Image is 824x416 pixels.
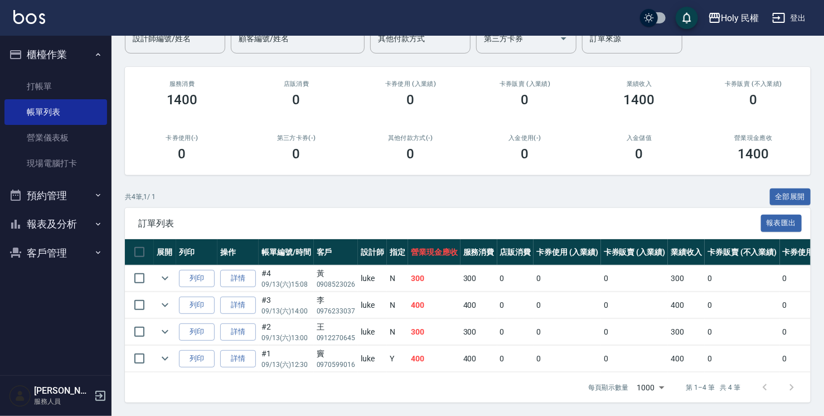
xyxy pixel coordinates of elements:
[705,239,779,265] th: 卡券販賣 (不入業績)
[4,239,107,268] button: 客戶管理
[461,239,497,265] th: 服務消費
[138,218,761,229] span: 訂單列表
[461,292,497,318] td: 400
[668,346,705,372] td: 400
[9,385,31,407] img: Person
[157,350,173,367] button: expand row
[367,134,454,142] h2: 其他付款方式(-)
[179,297,215,314] button: 列印
[705,346,779,372] td: 0
[676,7,698,29] button: save
[259,346,314,372] td: #1
[220,270,256,287] a: 詳情
[408,346,461,372] td: 400
[521,92,529,108] h3: 0
[497,292,534,318] td: 0
[217,239,259,265] th: 操作
[4,99,107,125] a: 帳單列表
[4,181,107,210] button: 預約管理
[34,385,91,396] h5: [PERSON_NAME]
[636,146,643,162] h3: 0
[261,306,311,316] p: 09/13 (六) 14:00
[668,292,705,318] td: 400
[407,146,415,162] h3: 0
[481,134,569,142] h2: 入金使用(-)
[387,319,408,345] td: N
[601,292,668,318] td: 0
[253,134,340,142] h2: 第三方卡券(-)
[408,239,461,265] th: 營業現金應收
[358,319,387,345] td: luke
[179,350,215,367] button: 列印
[686,383,740,393] p: 第 1–4 筆 共 4 筆
[261,360,311,370] p: 09/13 (六) 12:30
[601,319,668,345] td: 0
[358,239,387,265] th: 設計師
[4,151,107,176] a: 現場電腦打卡
[710,134,797,142] h2: 營業現金應收
[387,292,408,318] td: N
[534,265,601,292] td: 0
[259,239,314,265] th: 帳單編號/時間
[387,346,408,372] td: Y
[461,265,497,292] td: 300
[721,11,759,25] div: Holy 民權
[588,383,628,393] p: 每頁顯示數量
[761,217,802,228] a: 報表匯出
[317,348,356,360] div: 竇
[633,373,668,403] div: 1000
[157,270,173,287] button: expand row
[4,74,107,99] a: 打帳單
[176,239,217,265] th: 列印
[461,346,497,372] td: 400
[461,319,497,345] td: 300
[595,80,683,88] h2: 業績收入
[497,265,534,292] td: 0
[259,319,314,345] td: #2
[138,80,226,88] h3: 服務消費
[710,80,797,88] h2: 卡券販賣 (不入業績)
[261,279,311,289] p: 09/13 (六) 15:08
[497,239,534,265] th: 店販消費
[358,346,387,372] td: luke
[704,7,764,30] button: Holy 民權
[705,292,779,318] td: 0
[293,146,300,162] h3: 0
[358,265,387,292] td: luke
[750,92,758,108] h3: 0
[387,239,408,265] th: 指定
[770,188,811,206] button: 全部展開
[317,268,356,279] div: 黃
[705,265,779,292] td: 0
[768,8,811,28] button: 登出
[705,319,779,345] td: 0
[4,40,107,69] button: 櫃檯作業
[534,239,601,265] th: 卡券使用 (入業績)
[387,265,408,292] td: N
[601,239,668,265] th: 卡券販賣 (入業績)
[534,319,601,345] td: 0
[408,265,461,292] td: 300
[601,346,668,372] td: 0
[534,292,601,318] td: 0
[154,239,176,265] th: 展開
[408,292,461,318] td: 400
[521,146,529,162] h3: 0
[293,92,300,108] h3: 0
[595,134,683,142] h2: 入金儲值
[481,80,569,88] h2: 卡券販賣 (入業績)
[138,134,226,142] h2: 卡券使用(-)
[314,239,358,265] th: 客戶
[179,270,215,287] button: 列印
[317,306,356,316] p: 0976233037
[178,146,186,162] h3: 0
[408,319,461,345] td: 300
[761,215,802,232] button: 報表匯出
[555,30,573,47] button: Open
[259,265,314,292] td: #4
[125,192,156,202] p: 共 4 筆, 1 / 1
[4,210,107,239] button: 報表及分析
[179,323,215,341] button: 列印
[317,321,356,333] div: 王
[317,279,356,289] p: 0908523026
